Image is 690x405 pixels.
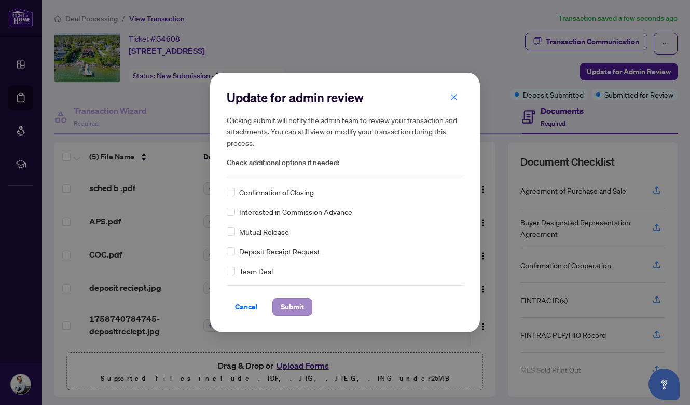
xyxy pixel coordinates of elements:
button: Cancel [227,298,266,316]
span: Deposit Receipt Request [239,246,320,257]
button: Open asap [648,369,680,400]
span: Mutual Release [239,226,289,237]
h5: Clicking submit will notify the admin team to review your transaction and attachments. You can st... [227,114,463,148]
span: Interested in Commission Advance [239,206,352,218]
h2: Update for admin review [227,89,463,106]
span: Team Deal [239,265,273,277]
span: Cancel [235,299,258,315]
span: Check additional options if needed: [227,157,463,169]
button: Submit [272,298,312,316]
span: Submit [281,299,304,315]
span: Confirmation of Closing [239,186,314,198]
span: close [450,93,458,101]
